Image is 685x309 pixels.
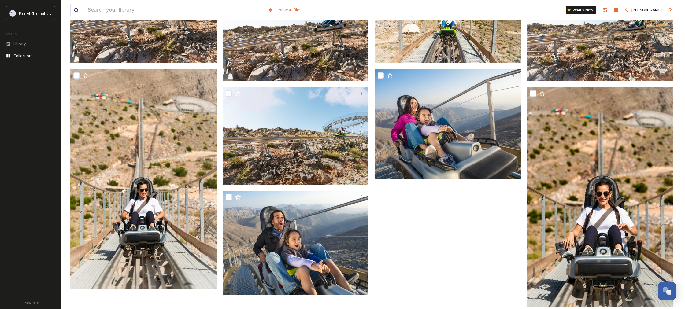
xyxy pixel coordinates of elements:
[85,3,265,17] input: Search your library
[223,87,369,185] img: Jais Sledder .jpg
[6,31,17,36] span: MEDIA
[621,4,665,16] a: [PERSON_NAME]
[223,191,369,295] img: Jais Sledder .JPG
[13,41,26,47] span: Library
[22,301,39,305] span: Privacy Policy
[70,69,217,288] img: Jais Sledder .jpg
[375,69,521,179] img: Jais Sledder .jpg
[658,282,676,300] button: Open Chat
[566,6,596,14] a: What's New
[10,10,16,16] img: Logo_RAKTDA_RGB-01.png
[631,7,662,13] span: [PERSON_NAME]
[276,4,312,16] a: View all files
[527,87,673,306] img: Jais Sledder .jpg
[19,10,106,16] span: Ras Al Khaimah Tourism Development Authority
[13,53,34,59] span: Collections
[22,299,39,306] a: Privacy Policy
